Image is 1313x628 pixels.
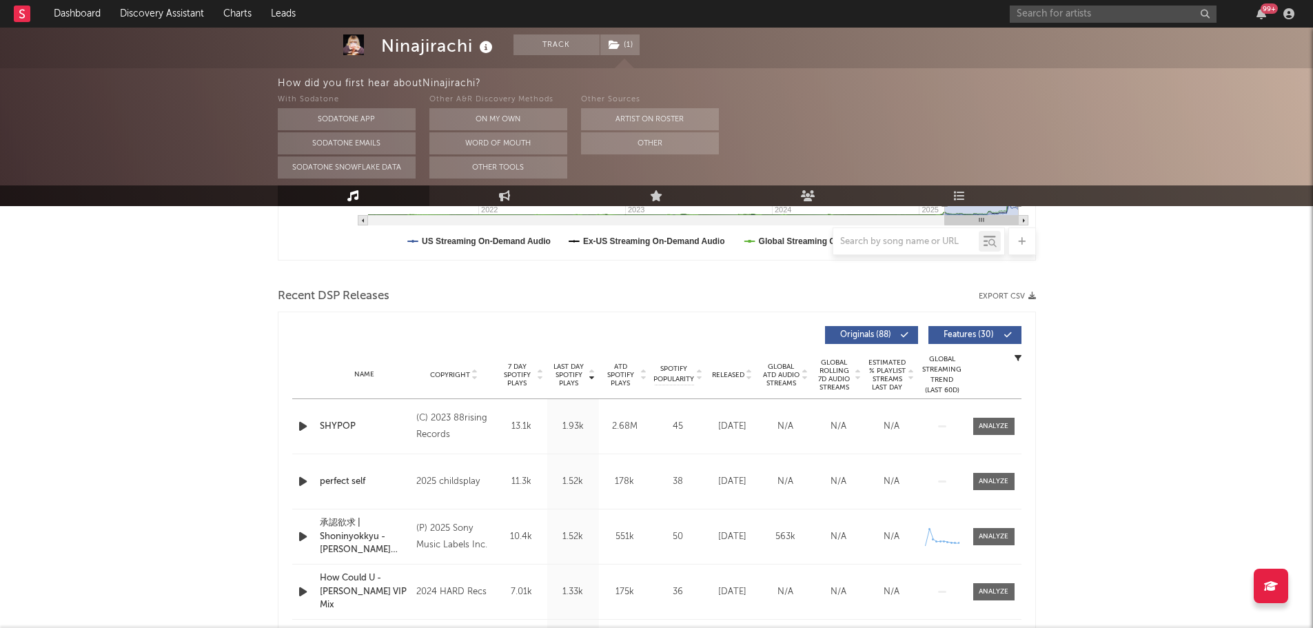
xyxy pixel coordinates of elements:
div: N/A [815,585,862,599]
a: 承認欲求 | Shoninyokkyu -[PERSON_NAME] Remix- [320,516,410,557]
div: Global Streaming Trend (Last 60D) [922,354,963,396]
div: 7.01k [499,585,544,599]
button: Track [513,34,600,55]
button: Features(30) [928,326,1021,344]
span: 7 Day Spotify Plays [499,363,536,387]
div: (P) 2025 Sony Music Labels Inc. [416,520,491,554]
span: Global Rolling 7D Audio Streams [815,358,853,392]
div: [DATE] [709,475,755,489]
div: N/A [868,585,915,599]
div: Other A&R Discovery Methods [429,92,567,108]
div: [DATE] [709,530,755,544]
div: 10.4k [499,530,544,544]
div: N/A [762,420,808,434]
div: N/A [868,420,915,434]
div: 2.68M [602,420,647,434]
button: 99+ [1256,8,1266,19]
span: Features ( 30 ) [937,331,1001,339]
span: Recent DSP Releases [278,288,389,305]
div: 99 + [1261,3,1278,14]
div: 2025 childsplay [416,474,491,490]
div: 1.93k [551,420,596,434]
div: 45 [654,420,702,434]
div: N/A [762,475,808,489]
div: 11.3k [499,475,544,489]
button: Originals(88) [825,326,918,344]
button: Other Tools [429,156,567,179]
div: Other Sources [581,92,719,108]
div: 1.33k [551,585,596,599]
div: 175k [602,585,647,599]
span: Estimated % Playlist Streams Last Day [868,358,906,392]
span: Copyright [430,371,470,379]
button: Sodatone Snowflake Data [278,156,416,179]
div: 178k [602,475,647,489]
button: (1) [600,34,640,55]
div: N/A [868,530,915,544]
span: ( 1 ) [600,34,640,55]
button: Word Of Mouth [429,132,567,154]
a: How Could U - [PERSON_NAME] VIP Mix [320,571,410,612]
span: Global ATD Audio Streams [762,363,800,387]
input: Search by song name or URL [833,236,979,247]
span: Spotify Popularity [653,364,694,385]
div: 2024 HARD Recs [416,584,491,600]
div: N/A [762,585,808,599]
div: 13.1k [499,420,544,434]
span: Last Day Spotify Plays [551,363,587,387]
div: 1.52k [551,530,596,544]
div: 50 [654,530,702,544]
div: N/A [815,530,862,544]
button: Other [581,132,719,154]
div: Ninajirachi [381,34,496,57]
span: ATD Spotify Plays [602,363,639,387]
div: [DATE] [709,585,755,599]
div: 36 [654,585,702,599]
button: Artist on Roster [581,108,719,130]
div: 551k [602,530,647,544]
div: 38 [654,475,702,489]
div: N/A [868,475,915,489]
button: Export CSV [979,292,1036,301]
input: Search for artists [1010,6,1217,23]
div: 1.52k [551,475,596,489]
div: N/A [815,475,862,489]
div: Name [320,369,410,380]
button: Sodatone App [278,108,416,130]
a: perfect self [320,475,410,489]
div: N/A [815,420,862,434]
button: Sodatone Emails [278,132,416,154]
span: Originals ( 88 ) [834,331,897,339]
div: [DATE] [709,420,755,434]
span: Released [712,371,744,379]
div: 563k [762,530,808,544]
button: On My Own [429,108,567,130]
div: (C) 2023 88rising Records [416,410,491,443]
div: With Sodatone [278,92,416,108]
a: SHYPOP [320,420,410,434]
